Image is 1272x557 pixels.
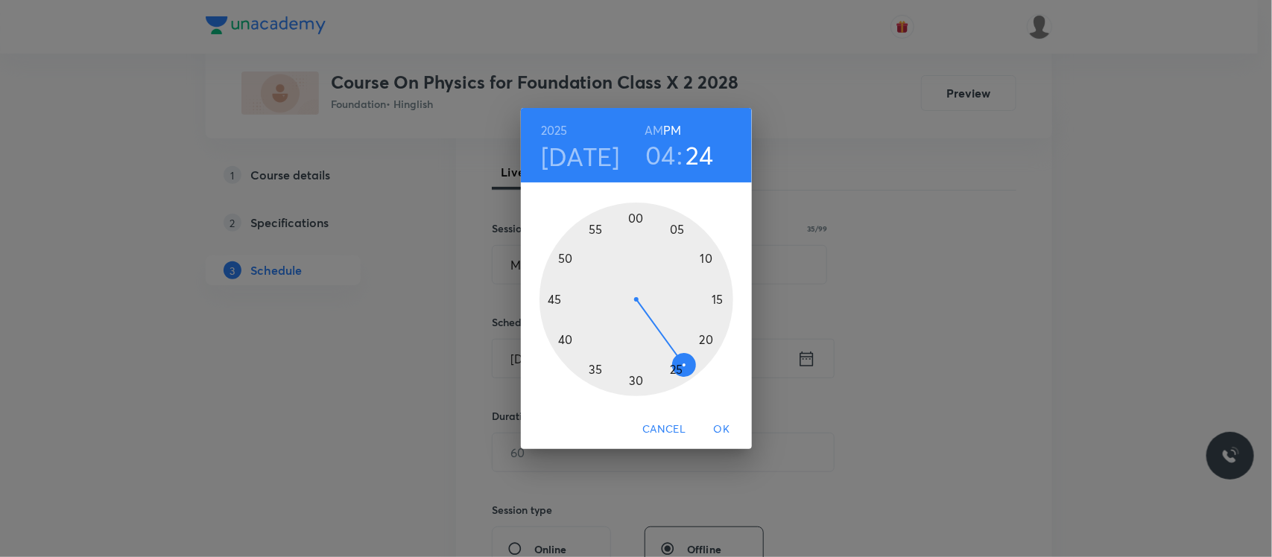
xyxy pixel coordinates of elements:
span: Cancel [642,420,686,439]
h3: : [677,139,683,171]
button: OK [698,416,746,443]
button: Cancel [636,416,692,443]
button: [DATE] [541,141,620,172]
button: PM [663,120,681,141]
button: 04 [645,139,676,171]
button: 2025 [541,120,568,141]
span: OK [704,420,740,439]
button: AM [645,120,663,141]
button: 24 [686,139,714,171]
